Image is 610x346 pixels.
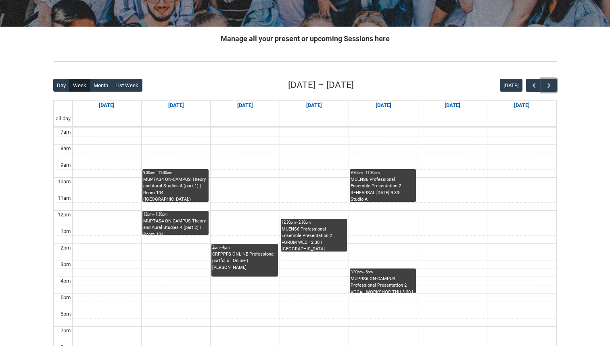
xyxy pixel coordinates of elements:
[288,78,354,92] h2: [DATE] – [DATE]
[305,101,324,110] a: Go to September 17, 2025
[59,310,72,318] div: 6pm
[59,128,72,136] div: 7am
[59,327,72,335] div: 7pm
[56,211,72,219] div: 12pm
[500,79,522,92] button: [DATE]
[59,227,72,235] div: 1pm
[351,176,415,202] div: MUENS6 Professional Ensemble Presentation 2 REHEARSAL [DATE] 9:30- | Studio A ([GEOGRAPHIC_DATA]....
[59,260,72,268] div: 3pm
[59,294,72,302] div: 5pm
[54,115,72,123] span: all-day
[90,79,112,92] button: Month
[69,79,90,92] button: Week
[56,194,72,202] div: 11am
[59,244,72,252] div: 2pm
[351,170,415,176] div: 9:30am - 11:30am
[374,101,393,110] a: Go to September 18, 2025
[59,145,72,153] div: 8am
[59,277,72,285] div: 4pm
[541,79,557,92] button: Next Week
[512,101,531,110] a: Go to September 20, 2025
[351,276,415,293] div: MUPRS6 ON-CAMPUS Professional Presentation 2 VOCAL WORKSHOP THU 3:30 | Studio A ([GEOGRAPHIC_DATA...
[97,101,116,110] a: Go to September 14, 2025
[143,212,208,217] div: 12pm - 1:30pm
[143,218,208,235] div: MUPTAS4 ON-CAMPUS Theory and Aural Studies 4 (part 2) | Room 104 ([GEOGRAPHIC_DATA].) (capacity x...
[56,178,72,186] div: 10am
[53,57,557,65] img: REDU_GREY_LINE
[53,79,70,92] button: Day
[112,79,142,92] button: List Week
[53,33,557,44] h2: Manage all your present or upcoming Sessions here
[351,269,415,275] div: 3:30pm - 5pm
[143,176,208,202] div: MUPTAS4 ON-CAMPUS Theory and Aural Studies 4 (part 1) | Room 104 ([GEOGRAPHIC_DATA].) (capacity x...
[59,161,72,169] div: 9am
[236,101,255,110] a: Go to September 16, 2025
[167,101,186,110] a: Go to September 15, 2025
[282,220,346,225] div: 12:30pm - 2:30pm
[443,101,462,110] a: Go to September 19, 2025
[143,170,208,176] div: 9:30am - 11:30am
[526,79,541,92] button: Previous Week
[212,251,277,271] div: CRFPPFS ONLINE Professional portfolio | Online | [PERSON_NAME]
[212,245,277,250] div: 2pm - 4pm
[282,226,346,252] div: MUENS6 Professional Ensemble Presentation 2 FORUM WED 12:30 | [GEOGRAPHIC_DATA] ([GEOGRAPHIC_DATA...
